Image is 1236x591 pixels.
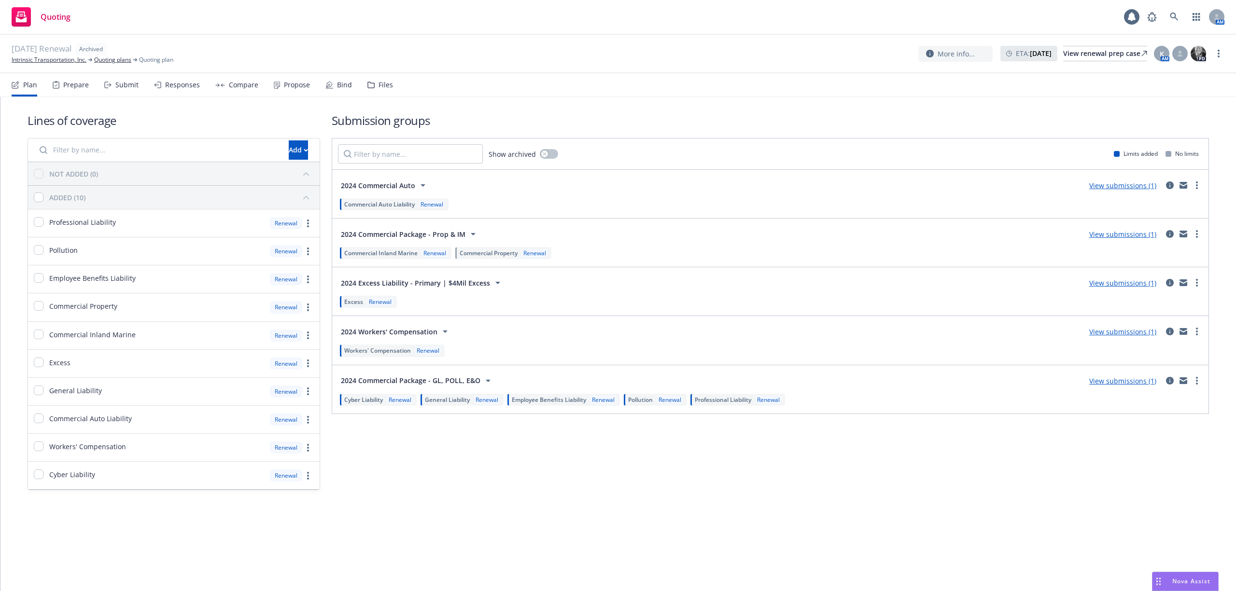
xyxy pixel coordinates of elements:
a: Intrinsic Transportation, Inc. [12,55,86,64]
a: Quoting [8,3,74,30]
span: General Liability [425,396,470,404]
div: Drag to move [1152,572,1165,591]
a: mail [1178,326,1189,337]
div: Renewal [415,346,441,355]
div: Propose [284,81,310,89]
span: Show archived [489,149,536,159]
span: Cyber Liability [344,396,383,404]
span: 2024 Commercial Package - GL, POLL, E&O [341,375,480,385]
a: View submissions (1) [1089,230,1156,239]
h1: Submission groups [332,112,1209,128]
a: more [302,330,314,341]
a: more [1191,326,1203,337]
a: more [302,302,314,313]
button: NOT ADDED (0) [49,166,314,181]
span: Pollution [49,245,78,255]
div: Bind [337,81,352,89]
span: Cyber Liability [49,469,95,480]
div: Renewal [755,396,782,404]
div: Renewal [590,396,617,404]
a: circleInformation [1164,375,1176,386]
div: Files [379,81,393,89]
a: more [302,442,314,454]
div: Renewal [474,396,500,404]
div: Renewal [421,249,448,257]
a: circleInformation [1164,228,1176,240]
a: more [302,246,314,257]
span: Employee Benefits Liability [49,273,136,283]
span: More info... [938,49,975,59]
div: Add [289,141,308,159]
div: Renewal [367,298,393,306]
span: Excess [49,357,70,368]
button: 2024 Commercial Package - Prop & IM [338,224,482,244]
a: circleInformation [1164,179,1176,191]
a: View submissions (1) [1089,278,1156,288]
a: View submissions (1) [1089,327,1156,336]
div: Prepare [63,81,89,89]
span: Archived [79,45,103,54]
button: Add [289,140,308,160]
span: Commercial Auto Liability [49,413,132,424]
div: Compare [229,81,258,89]
span: Professional Liability [695,396,751,404]
a: Switch app [1187,7,1206,27]
div: ADDED (10) [49,192,85,203]
button: 2024 Excess Liability - Primary | $4Mil Excess [338,273,506,292]
div: Renewal [657,396,683,404]
button: 2024 Workers' Compensation [338,322,454,341]
a: more [1191,375,1203,386]
a: mail [1178,228,1189,240]
div: Renewal [270,385,302,398]
div: Renewal [270,245,302,257]
input: Filter by name... [338,144,483,164]
span: Nova Assist [1172,577,1210,585]
div: Limits added [1114,150,1158,158]
div: Renewal [387,396,413,404]
div: No limits [1166,150,1199,158]
a: circleInformation [1164,326,1176,337]
a: more [1191,228,1203,240]
a: mail [1178,375,1189,386]
span: Employee Benefits Liability [512,396,586,404]
a: more [302,414,314,426]
span: 2024 Commercial Package - Prop & IM [341,229,465,239]
a: circleInformation [1164,277,1176,289]
a: Search [1165,7,1184,27]
span: Excess [344,298,363,306]
input: Filter by name... [34,140,283,160]
a: more [302,385,314,397]
span: Professional Liability [49,217,116,227]
div: NOT ADDED (0) [49,169,98,179]
span: Commercial Inland Marine [344,249,418,257]
a: View submissions (1) [1089,181,1156,190]
a: mail [1178,179,1189,191]
a: more [302,470,314,481]
div: Renewal [419,200,445,208]
button: More info... [918,46,993,62]
img: photo [1191,46,1206,61]
span: ETA : [1016,48,1052,58]
a: more [1191,179,1203,191]
a: Quoting plans [94,55,131,64]
a: more [302,357,314,369]
a: more [302,218,314,229]
a: more [302,274,314,285]
div: Plan [23,81,37,89]
span: Commercial Property [49,301,117,311]
div: Renewal [270,273,302,285]
div: Renewal [270,413,302,426]
span: Quoting [41,13,70,21]
a: more [1213,48,1224,59]
span: K [1160,49,1164,59]
a: more [1191,277,1203,289]
div: Renewal [521,249,548,257]
span: Commercial Inland Marine [49,330,136,340]
button: 2024 Commercial Auto [338,176,432,195]
a: View submissions (1) [1089,376,1156,385]
span: 2024 Workers' Compensation [341,327,437,337]
div: Renewal [270,330,302,342]
div: Renewal [270,469,302,481]
div: Renewal [270,357,302,370]
button: 2024 Commercial Package - GL, POLL, E&O [338,371,497,390]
